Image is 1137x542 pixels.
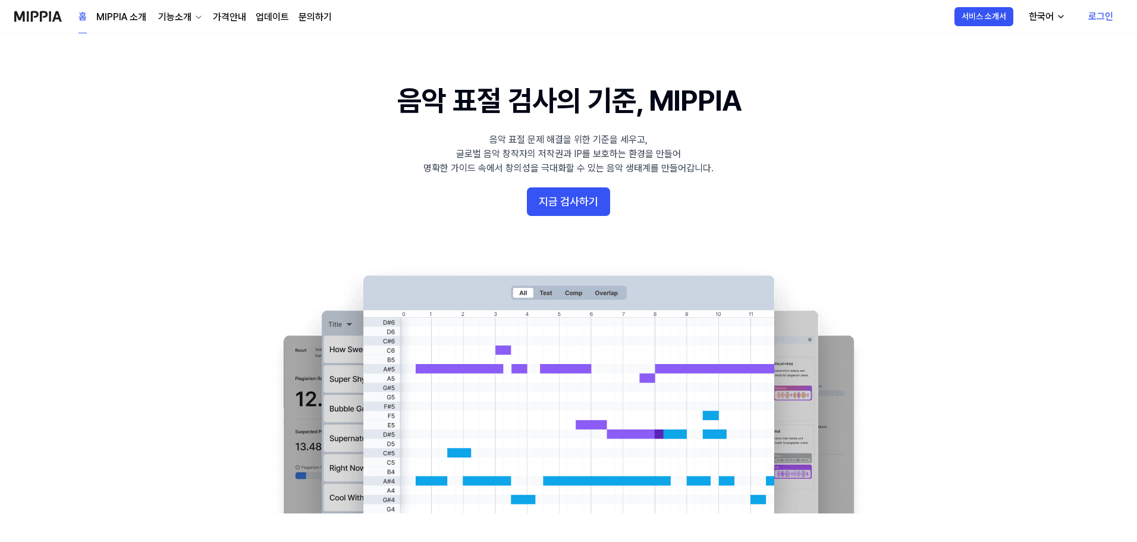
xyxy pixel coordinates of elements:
a: 홈 [78,1,87,33]
div: 음악 표절 문제 해결을 위한 기준을 세우고, 글로벌 음악 창작자의 저작권과 IP를 보호하는 환경을 만들어 명확한 가이드 속에서 창의성을 극대화할 수 있는 음악 생태계를 만들어... [423,133,714,176]
button: 기능소개 [156,10,203,24]
button: 한국어 [1019,5,1073,29]
a: MIPPIA 소개 [96,10,146,24]
a: 업데이트 [256,10,289,24]
img: main Image [259,264,878,513]
h1: 음악 표절 검사의 기준, MIPPIA [397,81,740,121]
a: 문의하기 [299,10,332,24]
button: 지금 검사하기 [527,187,610,216]
div: 기능소개 [156,10,194,24]
div: 한국어 [1026,10,1056,24]
a: 가격안내 [213,10,246,24]
button: 서비스 소개서 [954,7,1013,26]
